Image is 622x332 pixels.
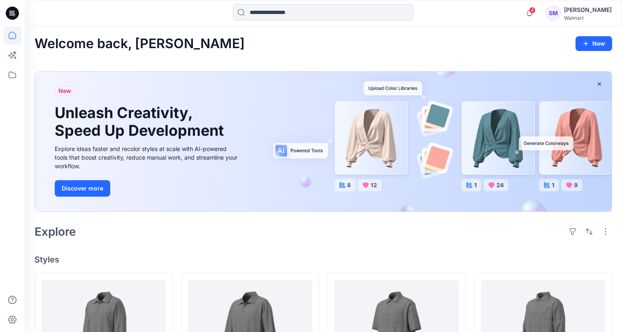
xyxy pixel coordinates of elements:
div: [PERSON_NAME] [564,5,612,15]
button: Discover more [55,180,110,197]
a: Discover more [55,180,240,197]
h2: Welcome back, [PERSON_NAME] [35,36,245,51]
div: SM [546,6,561,21]
h2: Explore [35,225,76,238]
div: Walmart [564,15,612,21]
span: 4 [529,7,536,14]
h4: Styles [35,255,612,265]
span: New [58,86,71,96]
h1: Unleash Creativity, Speed Up Development [55,104,227,139]
button: New [576,36,612,51]
div: Explore ideas faster and recolor styles at scale with AI-powered tools that boost creativity, red... [55,144,240,170]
